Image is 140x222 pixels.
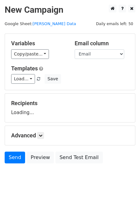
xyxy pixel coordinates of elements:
[11,49,49,59] a: Copy/paste...
[11,40,65,47] h5: Variables
[94,21,135,26] a: Daily emails left: 50
[27,152,54,163] a: Preview
[5,5,135,15] h2: New Campaign
[75,40,129,47] h5: Email column
[94,20,135,27] span: Daily emails left: 50
[33,21,76,26] a: [PERSON_NAME] Data
[11,100,129,116] div: Loading...
[5,152,25,163] a: Send
[11,65,38,72] a: Templates
[11,74,35,84] a: Load...
[11,100,129,107] h5: Recipients
[55,152,103,163] a: Send Test Email
[11,132,129,139] h5: Advanced
[45,74,61,84] button: Save
[5,21,76,26] small: Google Sheet:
